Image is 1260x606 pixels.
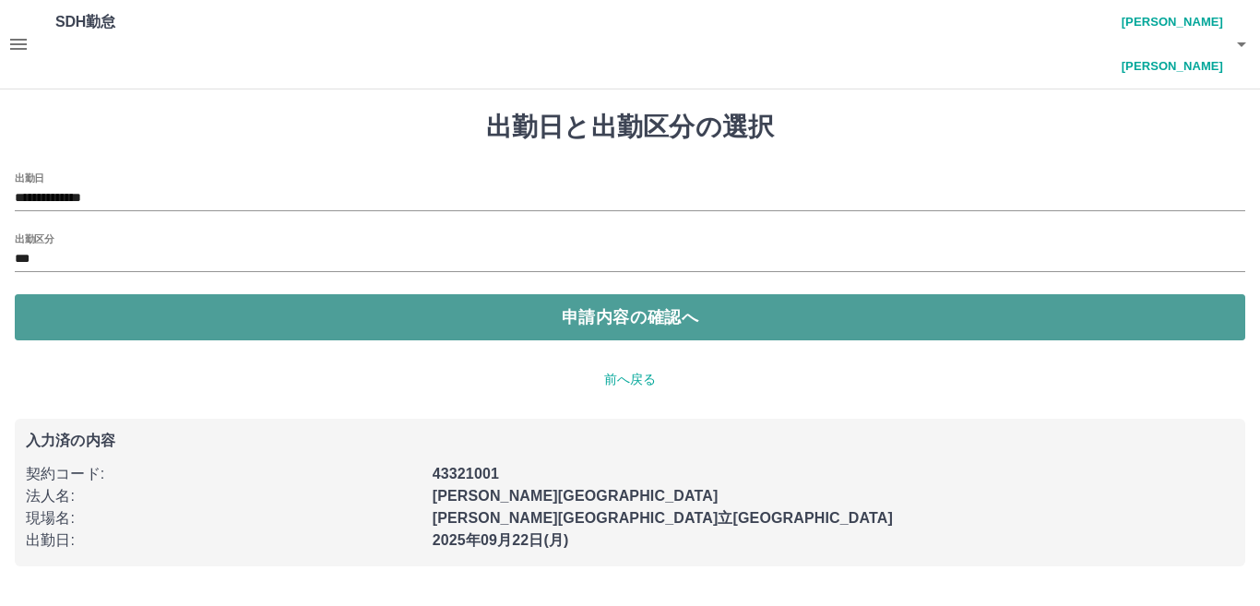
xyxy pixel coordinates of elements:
[26,507,422,529] p: 現場名 :
[15,232,53,245] label: 出勤区分
[26,463,422,485] p: 契約コード :
[15,112,1245,143] h1: 出勤日と出勤区分の選択
[433,488,719,504] b: [PERSON_NAME][GEOGRAPHIC_DATA]
[15,294,1245,340] button: 申請内容の確認へ
[433,532,569,548] b: 2025年09月22日(月)
[26,485,422,507] p: 法人名 :
[15,370,1245,389] p: 前へ戻る
[433,466,499,481] b: 43321001
[26,434,1234,448] p: 入力済の内容
[15,171,44,184] label: 出勤日
[433,510,893,526] b: [PERSON_NAME][GEOGRAPHIC_DATA]立[GEOGRAPHIC_DATA]
[26,529,422,552] p: 出勤日 :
